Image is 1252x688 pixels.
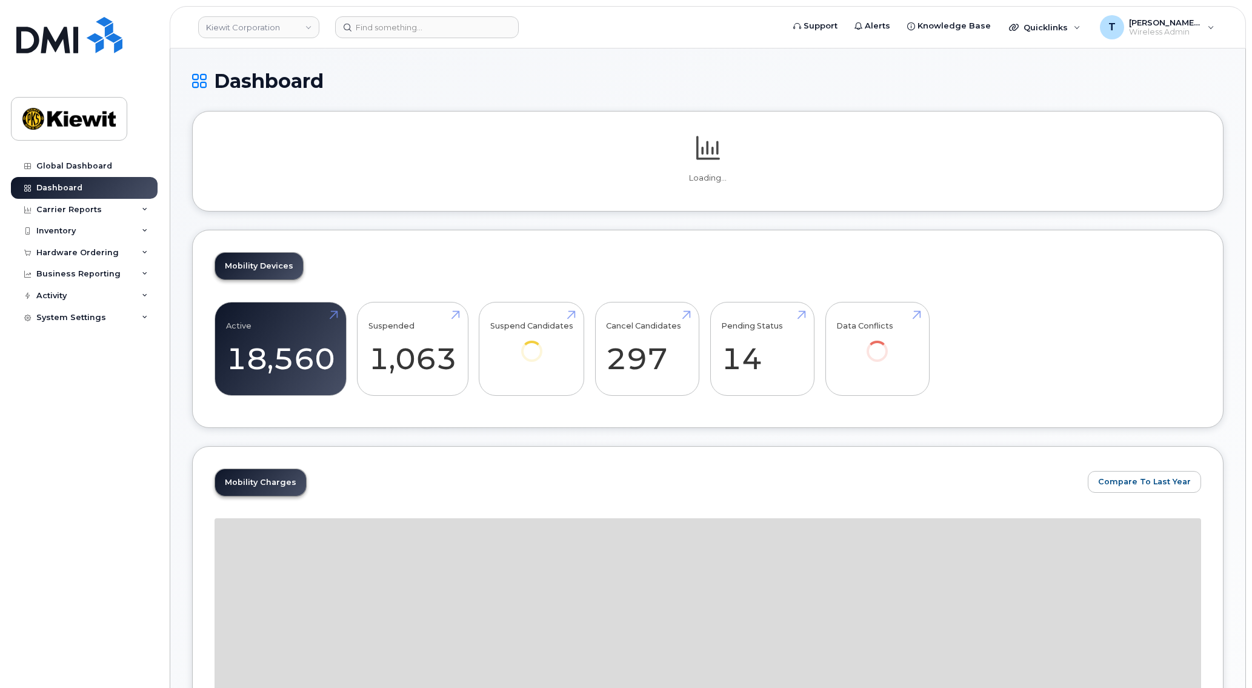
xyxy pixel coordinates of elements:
[1088,471,1201,493] button: Compare To Last Year
[226,309,335,389] a: Active 18,560
[490,309,573,379] a: Suspend Candidates
[215,253,303,279] a: Mobility Devices
[721,309,803,389] a: Pending Status 14
[192,70,1224,92] h1: Dashboard
[215,469,306,496] a: Mobility Charges
[215,173,1201,184] p: Loading...
[606,309,688,389] a: Cancel Candidates 297
[836,309,918,379] a: Data Conflicts
[1098,476,1191,487] span: Compare To Last Year
[368,309,457,389] a: Suspended 1,063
